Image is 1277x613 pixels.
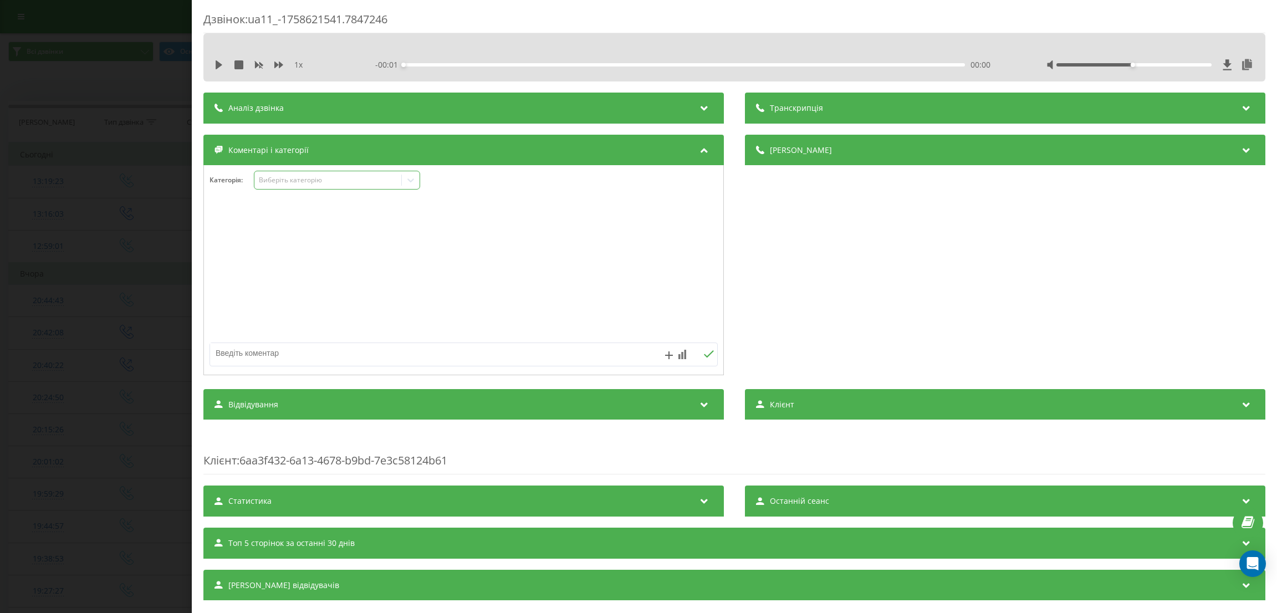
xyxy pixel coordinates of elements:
[210,176,254,184] h4: Категорія :
[294,59,303,70] span: 1 x
[970,59,990,70] span: 00:00
[770,399,794,410] span: Клієнт
[770,103,823,114] span: Транскрипція
[401,63,406,67] div: Accessibility label
[770,495,829,507] span: Останній сеанс
[770,145,832,156] span: [PERSON_NAME]
[228,495,272,507] span: Статистика
[203,12,1265,33] div: Дзвінок : ua11_-1758621541.7847246
[1239,550,1266,577] div: Open Intercom Messenger
[203,431,1265,474] div: : 6aa3f432-6a13-4678-b9bd-7e3c58124b61
[375,59,403,70] span: - 00:01
[228,103,284,114] span: Аналіз дзвінка
[203,453,237,468] span: Клієнт
[228,145,309,156] span: Коментарі і категорії
[228,580,339,591] span: [PERSON_NAME] відвідувачів
[258,176,397,185] div: Виберіть категорію
[1131,63,1135,67] div: Accessibility label
[228,399,278,410] span: Відвідування
[228,538,355,549] span: Топ 5 сторінок за останні 30 днів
